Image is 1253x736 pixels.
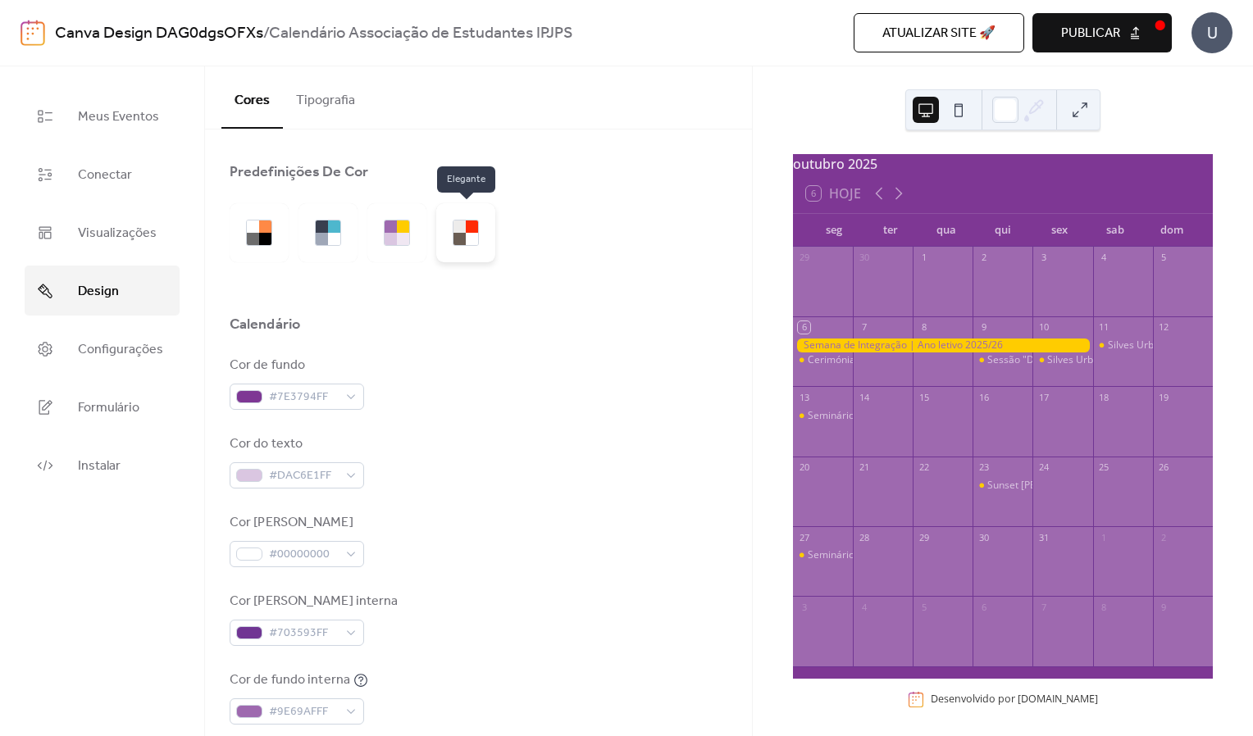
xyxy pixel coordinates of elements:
div: 28 [858,531,870,543]
div: Seminário "Elaboração de Trabalhos Académicos" [793,409,853,423]
div: 6 [798,321,810,334]
span: #DAC6E1FF [269,466,338,486]
div: Cor de fundo interna [230,670,350,690]
a: Formulário [25,382,180,432]
div: 18 [1098,391,1110,403]
a: Configurações [25,324,180,374]
div: 31 [1037,531,1050,543]
button: Tipografia [283,66,368,127]
div: Cerimónia de Abertura | Ano letivo 2025/26 [808,353,1009,367]
a: Instalar [25,440,180,490]
div: 27 [798,531,810,543]
div: Silves Urban Music 2025 [1047,353,1160,367]
span: Elegante [437,166,495,193]
div: 30 [858,252,870,264]
div: qui [975,214,1032,247]
div: 4 [858,601,870,613]
div: Silves Urban Music 2025 [1093,338,1153,352]
a: [DOMAIN_NAME] [1018,693,1098,706]
div: Cor do texto [230,434,361,454]
b: Calendário Associação de Estudantes IPJPS [269,18,573,49]
div: 8 [1098,601,1110,613]
button: Publicar [1032,13,1172,52]
span: Publicar [1061,24,1120,43]
div: 24 [1037,461,1050,474]
a: Conectar [25,149,180,199]
div: U [1191,12,1232,53]
div: Desenvolvido por [931,693,1098,706]
a: Canva Design DAG0dgsOFXs [55,18,263,49]
div: 11 [1098,321,1110,334]
div: Calendário [230,315,300,334]
div: 13 [798,391,810,403]
span: Atualizar site 🚀 [882,24,996,43]
div: Seminário "Elaboração de Trabalhos Académicos" [808,409,1037,423]
div: Seminário "Elaboração de Trabalhos Académicos" [793,548,853,562]
span: Design [78,279,119,304]
div: 7 [858,321,870,334]
span: Visualizações [78,220,157,246]
div: 5 [1158,252,1170,264]
div: 7 [1037,601,1050,613]
a: Meus Eventos [25,91,180,141]
span: Instalar [78,453,121,479]
span: #7E3794FF [269,388,338,407]
span: Configurações [78,337,163,362]
div: Seminário "Elaboração de Trabalhos Académicos" [808,548,1037,562]
div: Cor [PERSON_NAME] interna [230,592,399,611]
div: 2 [977,252,990,264]
div: Sessão "Dia do Enfermeiro de Emergência" [987,353,1186,367]
div: 12 [1158,321,1170,334]
span: #9E69AFFF [269,702,338,722]
div: Semana de Integração | Ano letivo 2025/26 [793,338,1093,352]
div: 3 [1037,252,1050,264]
div: 1 [918,252,930,264]
div: 25 [1098,461,1110,474]
div: sex [1031,214,1087,247]
div: 5 [918,601,930,613]
span: #00000000 [269,545,338,565]
div: Cerimónia de Abertura | Ano letivo 2025/26 [793,353,853,367]
div: 21 [858,461,870,474]
div: 4 [1098,252,1110,264]
div: dom [1143,214,1200,247]
div: Silves Urban Music 2025 [1108,338,1220,352]
div: 9 [977,321,990,334]
div: 20 [798,461,810,474]
div: 14 [858,391,870,403]
div: 3 [798,601,810,613]
a: Visualizações [25,207,180,257]
img: logo [21,20,45,46]
div: 6 [977,601,990,613]
div: Cor de fundo [230,356,361,375]
div: Predefinições De Cor [230,162,368,182]
div: sab [1087,214,1144,247]
span: Formulário [78,395,139,420]
a: Design [25,266,180,316]
b: / [263,18,269,49]
div: 2 [1158,531,1170,543]
div: qua [918,214,975,247]
div: 22 [918,461,930,474]
div: Sunset [PERSON_NAME] [987,479,1098,493]
div: Sessão "Dia do Enfermeiro de Emergência" [973,353,1032,367]
div: 1 [1098,531,1110,543]
div: 9 [1158,601,1170,613]
div: seg [806,214,863,247]
div: outubro 2025 [793,154,1213,174]
div: Sunset de Boas-Vindas [973,479,1032,493]
button: Cores [221,66,283,129]
div: 29 [918,531,930,543]
div: ter [862,214,918,247]
div: 16 [977,391,990,403]
span: Meus Eventos [78,104,159,129]
div: 26 [1158,461,1170,474]
div: 10 [1037,321,1050,334]
span: Conectar [78,162,132,188]
div: Silves Urban Music 2025 [1032,353,1092,367]
div: Cor [PERSON_NAME] [230,513,361,533]
div: 19 [1158,391,1170,403]
button: Atualizar site 🚀 [854,13,1024,52]
div: 15 [918,391,930,403]
div: 30 [977,531,990,543]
